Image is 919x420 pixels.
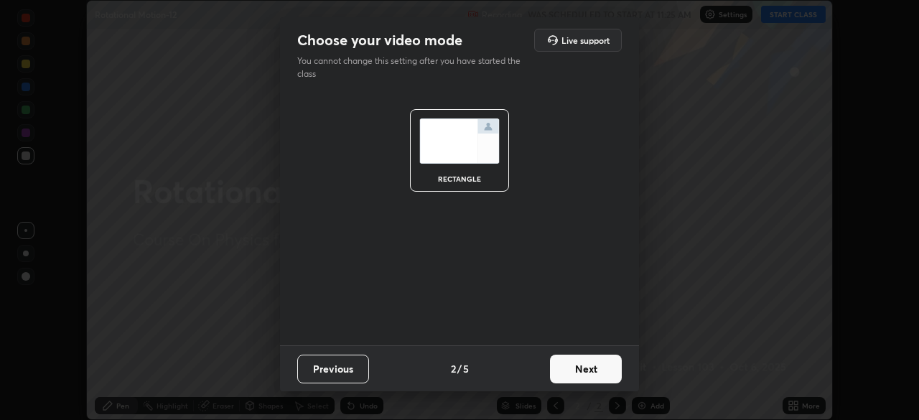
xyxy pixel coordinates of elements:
[431,175,488,182] div: rectangle
[419,118,500,164] img: normalScreenIcon.ae25ed63.svg
[297,355,369,383] button: Previous
[297,55,530,80] p: You cannot change this setting after you have started the class
[463,361,469,376] h4: 5
[451,361,456,376] h4: 2
[457,361,462,376] h4: /
[297,31,462,50] h2: Choose your video mode
[561,36,610,45] h5: Live support
[550,355,622,383] button: Next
